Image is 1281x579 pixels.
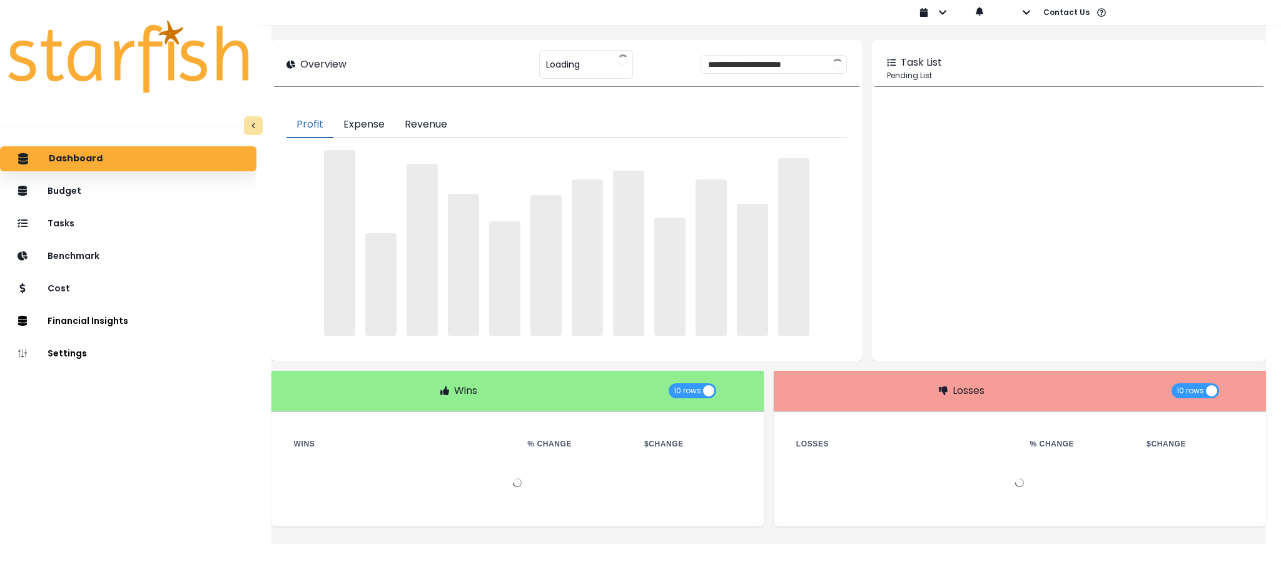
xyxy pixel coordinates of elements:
p: Dashboard [49,153,103,164]
span: ‌ [407,164,438,336]
span: ‌ [324,150,355,336]
span: ‌ [737,204,768,336]
th: $ Change [1137,436,1253,451]
p: Overview [300,57,347,72]
p: Pending List [887,70,1251,81]
p: Losses [953,383,985,398]
p: Wins [454,383,477,398]
button: Expense [333,112,395,138]
p: Tasks [48,218,74,229]
button: Revenue [395,112,457,138]
span: ‌ [613,171,644,336]
span: ‌ [654,218,686,336]
span: ‌ [572,179,603,336]
th: Wins [284,436,518,451]
span: Loading [546,51,580,78]
span: ‌ [530,195,562,336]
span: ‌ [696,179,727,336]
span: 10 rows [1177,383,1204,398]
span: 10 rows [674,383,701,398]
p: Benchmark [48,251,99,261]
span: ‌ [489,221,520,336]
p: Cost [48,283,70,294]
span: ‌ [778,158,809,336]
th: $ Change [634,436,751,451]
p: Budget [48,186,81,196]
p: Task List [901,55,942,70]
th: % Change [517,436,634,451]
span: ‌ [365,233,397,336]
th: Losses [786,436,1020,451]
span: ‌ [448,194,479,336]
th: % Change [1020,436,1137,451]
button: Profit [286,112,333,138]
